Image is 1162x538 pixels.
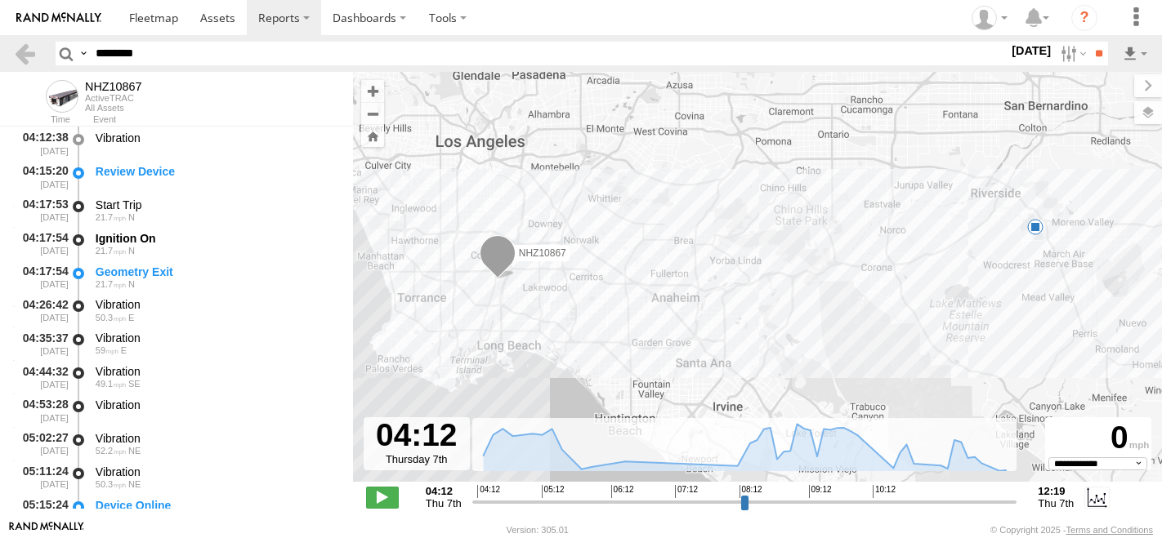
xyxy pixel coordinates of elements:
[966,6,1013,30] div: Zulema McIntosch
[13,128,70,158] div: 04:12:38 [DATE]
[675,485,698,498] span: 07:12
[96,379,126,389] span: 49.1
[85,80,142,93] div: NHZ10867 - View Asset History
[96,297,337,312] div: Vibration
[96,465,337,479] div: Vibration
[1038,485,1074,497] strong: 12:19
[96,331,337,345] div: Vibration
[361,102,384,125] button: Zoom out
[96,212,126,222] span: 21.7
[1121,42,1149,65] label: Export results as...
[13,116,70,124] div: Time
[1048,420,1149,457] div: 0
[519,247,566,258] span: NHZ10867
[96,345,118,355] span: 59
[13,328,70,358] div: 04:35:37 [DATE]
[96,431,337,446] div: Vibration
[426,497,462,509] span: Thu 7th Aug 2025
[77,42,90,65] label: Search Query
[13,362,70,392] div: 04:44:32 [DATE]
[13,496,70,526] div: 05:15:24 [DATE]
[93,116,353,124] div: Event
[128,313,134,322] span: Heading: 91
[1054,42,1089,65] label: Search Filter Options
[96,364,337,379] div: Vibration
[1071,5,1097,31] i: ?
[9,522,84,538] a: Visit our Website
[96,479,126,489] span: 50.3
[13,162,70,192] div: 04:15:20 [DATE]
[16,12,101,24] img: rand-logo.svg
[426,485,462,497] strong: 04:12
[13,229,70,259] div: 04:17:54 [DATE]
[809,485,832,498] span: 09:12
[361,80,384,102] button: Zoom in
[507,525,569,535] div: Version: 305.01
[96,198,337,212] div: Start Trip
[128,446,141,456] span: Heading: 53
[85,93,142,103] div: ActiveTRAC
[121,345,127,355] span: Heading: 99
[13,262,70,292] div: 04:17:54 [DATE]
[96,446,126,456] span: 52.2
[96,131,337,145] div: Vibration
[96,231,337,246] div: Ignition On
[990,525,1153,535] div: © Copyright 2025 -
[96,279,126,289] span: 21.7
[361,125,384,147] button: Zoom Home
[96,398,337,412] div: Vibration
[96,164,337,179] div: Review Device
[13,429,70,459] div: 05:02:27 [DATE]
[542,485,565,498] span: 05:12
[128,479,141,489] span: Heading: 61
[96,498,337,513] div: Device Online
[873,485,896,498] span: 10:12
[128,379,141,389] span: Heading: 118
[1038,497,1074,509] span: Thu 7th Aug 2025
[740,485,762,498] span: 08:12
[128,246,135,256] span: Heading: 11
[13,296,70,326] div: 04:26:42 [DATE]
[1008,42,1054,60] label: [DATE]
[366,487,399,508] label: Play/Stop
[13,395,70,425] div: 04:53:28 [DATE]
[13,462,70,492] div: 05:11:24 [DATE]
[13,42,37,65] a: Back to previous Page
[611,485,634,498] span: 06:12
[128,279,135,289] span: Heading: 11
[96,313,126,322] span: 50.3
[1066,525,1153,535] a: Terms and Conditions
[477,485,500,498] span: 04:12
[96,265,337,279] div: Geometry Exit
[96,246,126,256] span: 21.7
[85,103,142,113] div: All Assets
[13,195,70,225] div: 04:17:53 [DATE]
[128,212,135,222] span: Heading: 11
